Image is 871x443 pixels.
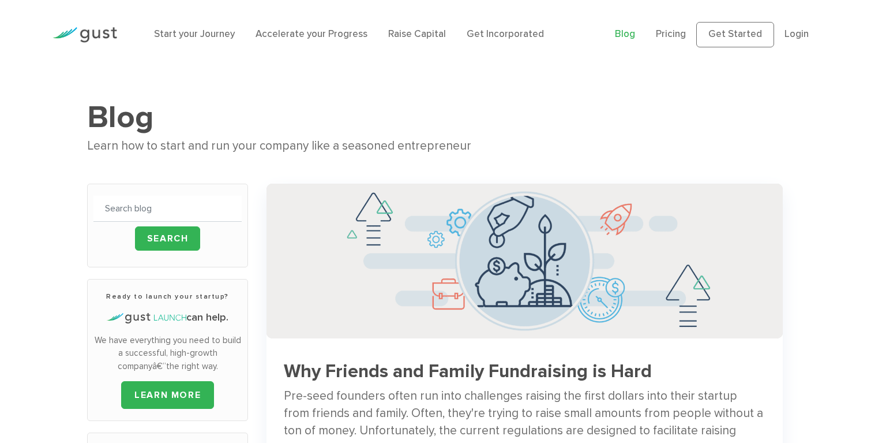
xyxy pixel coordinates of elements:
a: Start your Journey [154,28,235,40]
h3: Ready to launch your startup? [93,291,242,301]
h3: Why Friends and Family Fundraising is Hard [284,362,765,382]
a: Login [784,28,809,40]
img: Gust Logo [52,27,117,43]
a: Get Incorporated [467,28,544,40]
div: Learn how to start and run your company like a seasoned entrepreneur [87,136,784,156]
a: LEARN MORE [121,381,214,409]
p: We have everything you need to build a successful, high-growth companyâ€”the right way. [93,334,242,373]
input: Search [135,226,201,251]
h1: Blog [87,98,784,136]
input: Search blog [93,196,242,222]
h4: can help. [93,310,242,325]
a: Pricing [656,28,686,40]
a: Accelerate your Progress [256,28,367,40]
a: Get Started [696,22,774,47]
img: Successful Startup Founders Invest In Their Own Ventures 0742d64fd6a698c3cfa409e71c3cc4e5620a7e72... [266,184,783,338]
a: Raise Capital [388,28,446,40]
a: Blog [615,28,635,40]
